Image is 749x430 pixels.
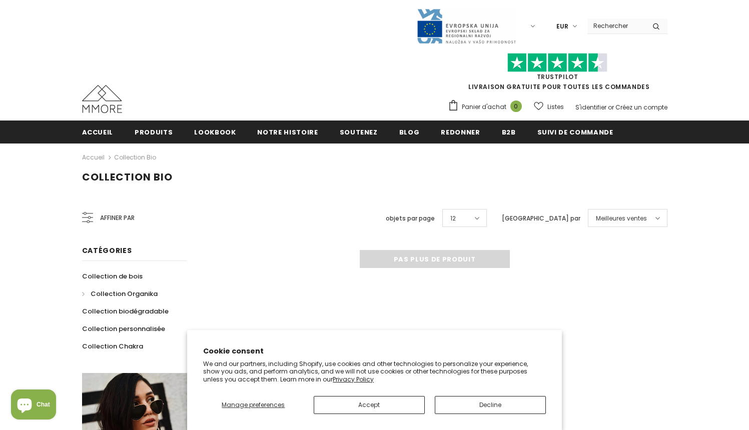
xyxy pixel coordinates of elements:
span: Catégories [82,245,132,255]
a: Lookbook [194,120,236,143]
a: Produits [135,120,173,143]
a: Collection personnalisée [82,320,165,337]
span: Produits [135,127,173,137]
span: Panier d'achat [462,102,506,112]
h2: Cookie consent [203,346,546,356]
label: objets par page [386,213,435,223]
a: Listes [534,98,564,115]
span: or [608,103,614,111]
span: Listes [547,102,564,112]
a: Blog [399,120,420,143]
span: 12 [450,213,456,223]
a: TrustPilot [537,72,578,81]
input: Search Site [587,18,645,33]
a: B2B [502,120,516,143]
a: Panier d'achat 0 [448,99,527,114]
span: EUR [556,21,568,31]
span: Collection Organika [91,289,158,298]
span: Notre histoire [257,127,318,137]
a: Privacy Policy [333,375,374,383]
span: soutenez [340,127,378,137]
span: Collection de bois [82,271,143,281]
button: Manage preferences [203,396,303,414]
button: Decline [435,396,546,414]
span: Affiner par [100,212,135,223]
span: Collection Bio [82,170,173,184]
span: Lookbook [194,127,236,137]
label: [GEOGRAPHIC_DATA] par [502,213,580,223]
p: We and our partners, including Shopify, use cookies and other technologies to personalize your ex... [203,360,546,383]
button: Accept [314,396,425,414]
a: Collection Chakra [82,337,143,355]
a: Créez un compte [615,103,667,111]
span: Redonner [441,127,480,137]
span: 0 [510,100,522,112]
img: Faites confiance aux étoiles pilotes [507,53,607,72]
span: Suivi de commande [537,127,613,137]
a: Notre histoire [257,120,318,143]
a: Accueil [82,120,114,143]
span: Collection Chakra [82,341,143,351]
img: Javni Razpis [416,8,516,44]
a: Suivi de commande [537,120,613,143]
inbox-online-store-chat: Shopify online store chat [8,389,59,422]
span: Blog [399,127,420,137]
span: Accueil [82,127,114,137]
a: soutenez [340,120,378,143]
a: Redonner [441,120,480,143]
span: Collection biodégradable [82,306,169,316]
span: LIVRAISON GRATUITE POUR TOUTES LES COMMANDES [448,57,667,91]
span: Collection personnalisée [82,324,165,333]
a: Collection Bio [114,153,156,161]
a: Javni Razpis [416,21,516,30]
img: Cas MMORE [82,85,122,113]
a: Collection de bois [82,267,143,285]
a: Accueil [82,151,105,163]
span: B2B [502,127,516,137]
span: Meilleures ventes [596,213,647,223]
span: Manage preferences [222,400,285,409]
a: Collection Organika [82,285,158,302]
a: S'identifier [575,103,606,111]
a: Collection biodégradable [82,302,169,320]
